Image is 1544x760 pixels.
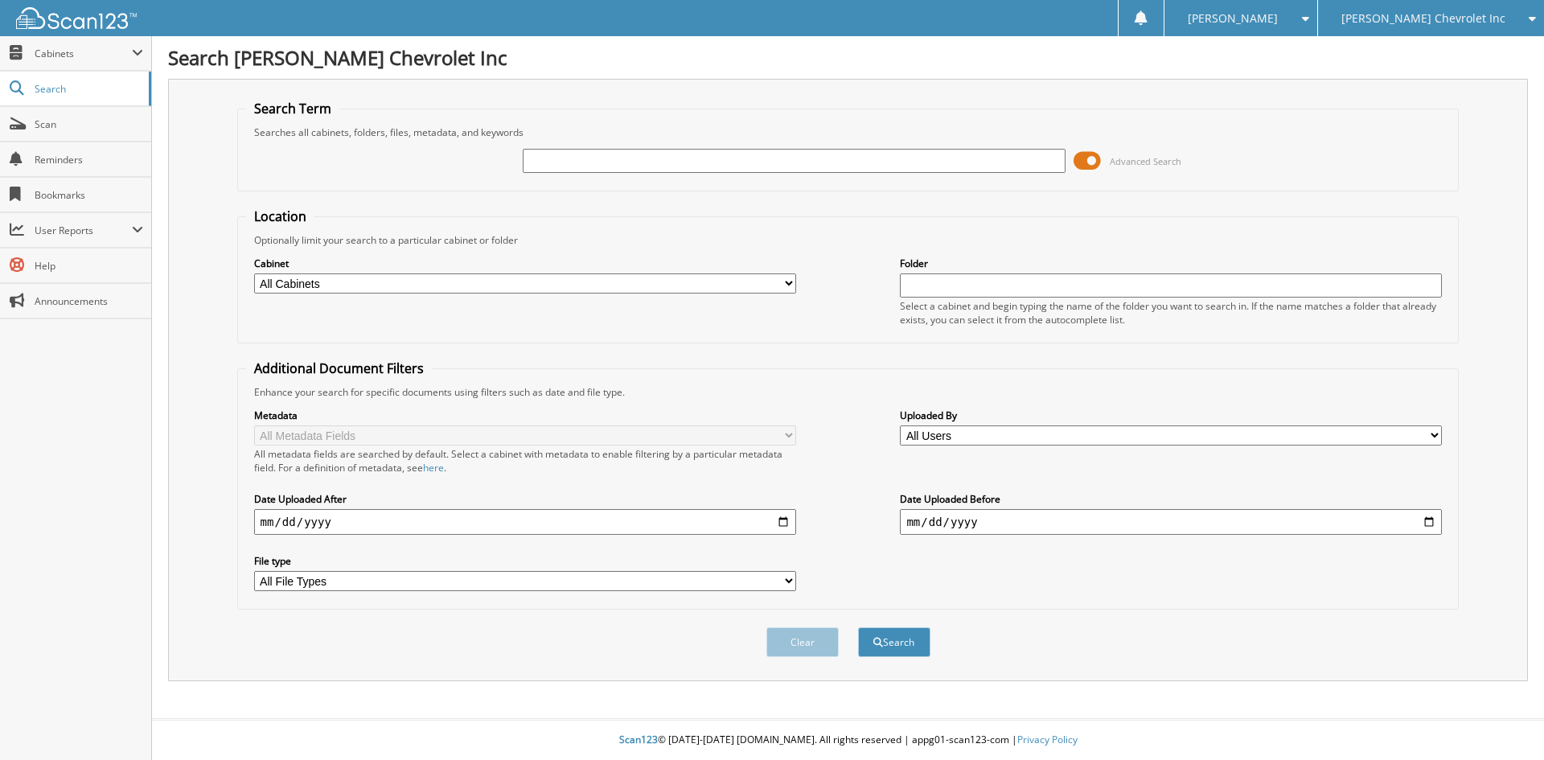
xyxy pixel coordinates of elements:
[35,153,143,166] span: Reminders
[858,627,930,657] button: Search
[254,554,796,568] label: File type
[246,100,339,117] legend: Search Term
[254,447,796,474] div: All metadata fields are searched by default. Select a cabinet with metadata to enable filtering b...
[1341,14,1505,23] span: [PERSON_NAME] Chevrolet Inc
[900,492,1442,506] label: Date Uploaded Before
[900,509,1442,535] input: end
[254,492,796,506] label: Date Uploaded After
[246,125,1451,139] div: Searches all cabinets, folders, files, metadata, and keywords
[35,294,143,308] span: Announcements
[766,627,839,657] button: Clear
[35,188,143,202] span: Bookmarks
[152,721,1544,760] div: © [DATE]-[DATE] [DOMAIN_NAME]. All rights reserved | appg01-scan123-com |
[900,299,1442,327] div: Select a cabinet and begin typing the name of the folder you want to search in. If the name match...
[900,257,1442,270] label: Folder
[35,224,132,237] span: User Reports
[246,233,1451,247] div: Optionally limit your search to a particular cabinet or folder
[246,359,432,377] legend: Additional Document Filters
[35,259,143,273] span: Help
[1110,155,1181,167] span: Advanced Search
[35,117,143,131] span: Scan
[246,385,1451,399] div: Enhance your search for specific documents using filters such as date and file type.
[168,44,1528,71] h1: Search [PERSON_NAME] Chevrolet Inc
[35,82,141,96] span: Search
[254,509,796,535] input: start
[246,207,314,225] legend: Location
[900,409,1442,422] label: Uploaded By
[1017,733,1078,746] a: Privacy Policy
[423,461,444,474] a: here
[254,409,796,422] label: Metadata
[35,47,132,60] span: Cabinets
[1188,14,1278,23] span: [PERSON_NAME]
[254,257,796,270] label: Cabinet
[16,7,137,29] img: scan123-logo-white.svg
[619,733,658,746] span: Scan123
